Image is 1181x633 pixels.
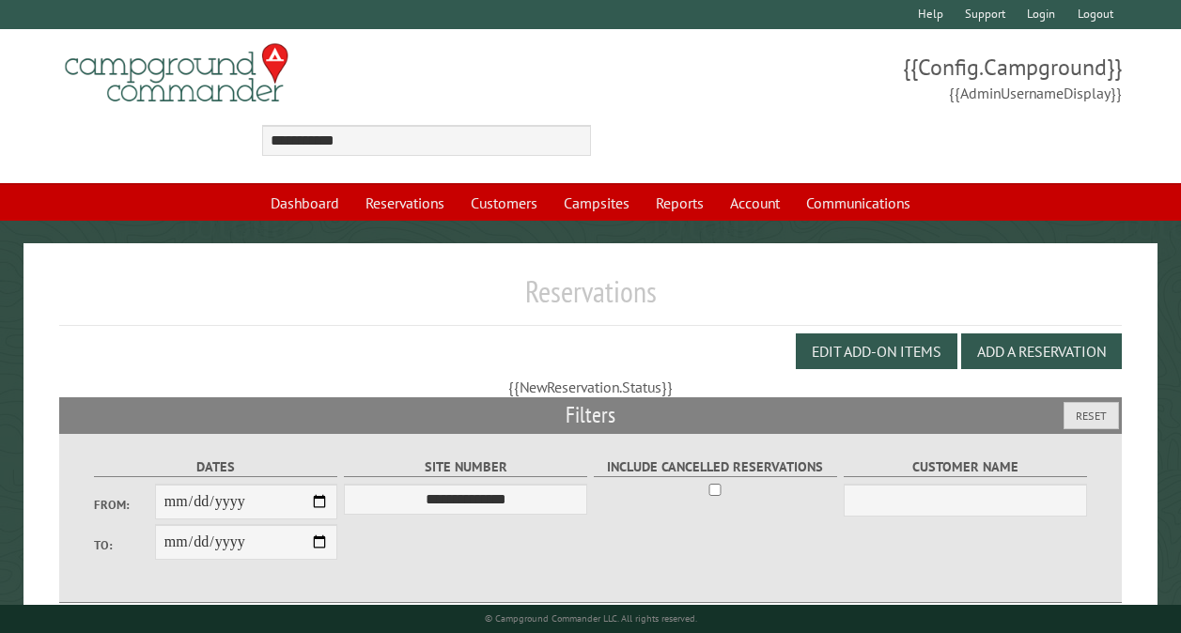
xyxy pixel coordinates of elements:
a: Dashboard [259,185,350,221]
span: {{Config.Campground}} {{AdminUsernameDisplay}} [591,52,1123,104]
label: Dates [94,456,337,478]
img: Campground Commander [59,37,294,110]
a: Communications [795,185,922,221]
label: Site Number [344,456,587,478]
div: {{NewReservation.Status}} [59,377,1122,397]
small: © Campground Commander LLC. All rights reserved. [485,612,697,625]
a: Customers [459,185,549,221]
h2: Filters [59,397,1122,433]
button: Reset [1064,402,1119,429]
label: Customer Name [844,456,1087,478]
a: Reservations [354,185,456,221]
button: Edit Add-on Items [796,333,957,369]
label: Include Cancelled Reservations [594,456,837,478]
a: Account [719,185,791,221]
a: Campsites [552,185,641,221]
label: To: [94,536,155,554]
button: Add a Reservation [961,333,1122,369]
a: Reports [645,185,715,221]
h1: Reservations [59,273,1122,325]
label: From: [94,496,155,514]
